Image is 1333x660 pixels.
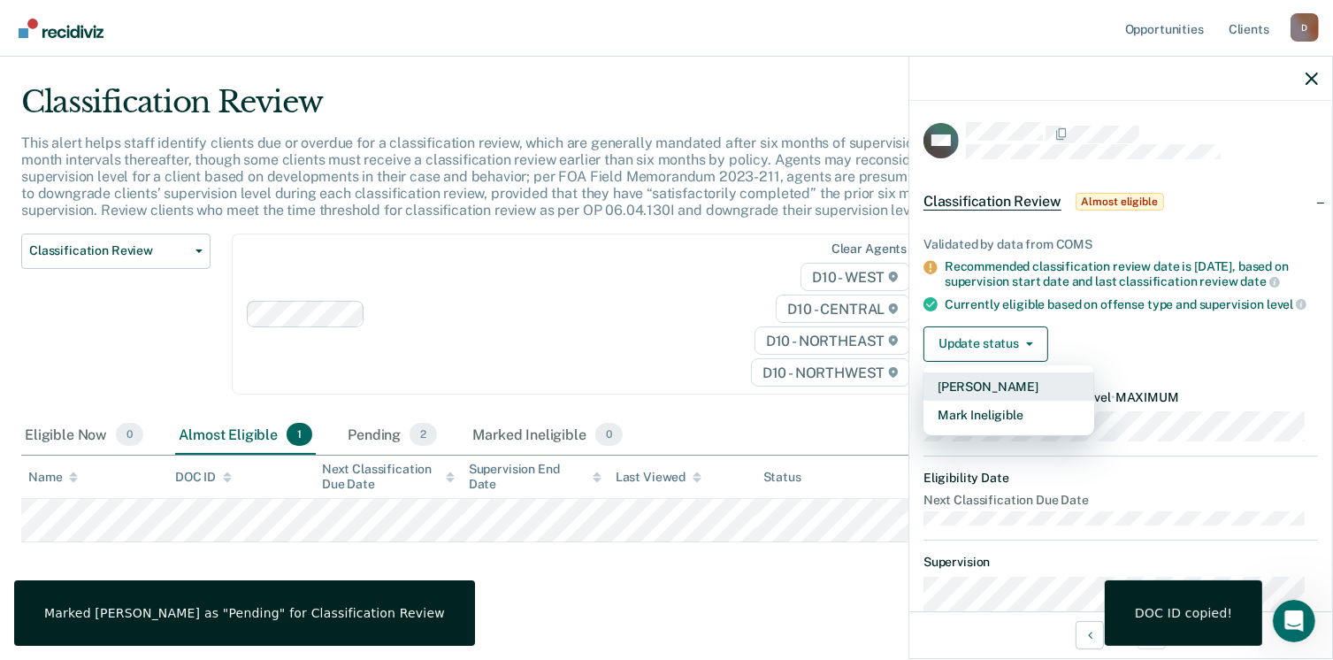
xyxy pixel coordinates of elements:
[776,295,910,323] span: D10 - CENTRAL
[923,493,1318,508] dt: Next Classification Due Date
[751,358,910,387] span: D10 - NORTHWEST
[1111,390,1115,404] span: •
[801,263,910,291] span: D10 - WEST
[1273,600,1315,642] iframe: Intercom live chat
[923,237,1318,252] div: Validated by data from COMS
[19,19,103,38] img: Recidiviz
[595,423,623,446] span: 0
[945,259,1318,289] div: Recommended classification review date is [DATE], based on supervision start date and last classi...
[21,84,1021,134] div: Classification Review
[287,423,312,446] span: 1
[763,470,801,485] div: Status
[1076,621,1104,649] button: Previous Opportunity
[923,555,1318,570] dt: Supervision
[175,416,316,455] div: Almost Eligible
[909,173,1332,230] div: Classification ReviewAlmost eligible
[344,416,441,455] div: Pending
[21,416,147,455] div: Eligible Now
[1135,605,1232,621] div: DOC ID copied!
[21,134,1009,219] p: This alert helps staff identify clients due or overdue for a classification review, which are gen...
[410,423,437,446] span: 2
[28,470,78,485] div: Name
[755,326,910,355] span: D10 - NORTHEAST
[1267,297,1306,311] span: level
[909,611,1332,658] div: 3 / 3
[29,243,188,258] span: Classification Review
[923,193,1061,211] span: Classification Review
[923,471,1318,486] dt: Eligibility Date
[469,416,626,455] div: Marked Ineligible
[44,605,445,621] div: Marked [PERSON_NAME] as "Pending" for Classification Review
[1076,193,1164,211] span: Almost eligible
[1291,13,1319,42] div: D
[945,296,1318,312] div: Currently eligible based on offense type and supervision
[923,401,1094,429] button: Mark Ineligible
[175,470,232,485] div: DOC ID
[923,390,1318,405] dt: Recommended Supervision Level MAXIMUM
[616,470,701,485] div: Last Viewed
[831,242,907,257] div: Clear agents
[923,372,1094,401] button: [PERSON_NAME]
[116,423,143,446] span: 0
[469,462,601,492] div: Supervision End Date
[322,462,455,492] div: Next Classification Due Date
[923,326,1048,362] button: Update status
[1291,13,1319,42] button: Profile dropdown button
